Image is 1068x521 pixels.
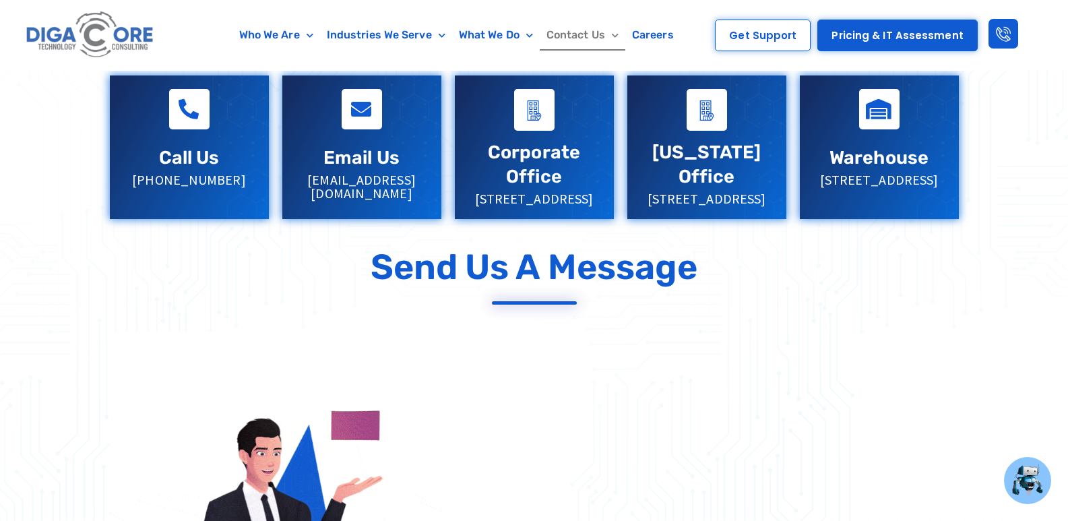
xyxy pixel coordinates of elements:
p: [STREET_ADDRESS] [813,173,945,187]
span: Get Support [729,30,796,40]
a: Virginia Office [687,89,727,131]
a: Warehouse [829,147,929,168]
img: Digacore logo 1 [23,7,158,63]
a: Email Us [342,89,382,129]
a: Pricing & IT Assessment [817,20,977,51]
a: Call Us [169,89,210,129]
a: Careers [625,20,681,51]
a: Corporate Office [514,89,555,131]
span: Pricing & IT Assessment [831,30,963,40]
p: [EMAIL_ADDRESS][DOMAIN_NAME] [296,173,428,200]
a: Get Support [715,20,811,51]
a: Industries We Serve [320,20,452,51]
p: [STREET_ADDRESS] [641,192,773,206]
a: Corporate Office [488,142,580,187]
a: Warehouse [859,89,900,129]
a: [US_STATE] Office [652,142,761,187]
a: Who We Are [232,20,320,51]
p: Send Us a Message [371,246,698,288]
p: [STREET_ADDRESS] [468,192,600,206]
nav: Menu [214,20,699,51]
a: What We Do [452,20,540,51]
a: Call Us [159,147,220,168]
a: Email Us [323,147,400,168]
a: Contact Us [540,20,625,51]
p: [PHONE_NUMBER] [123,173,255,187]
